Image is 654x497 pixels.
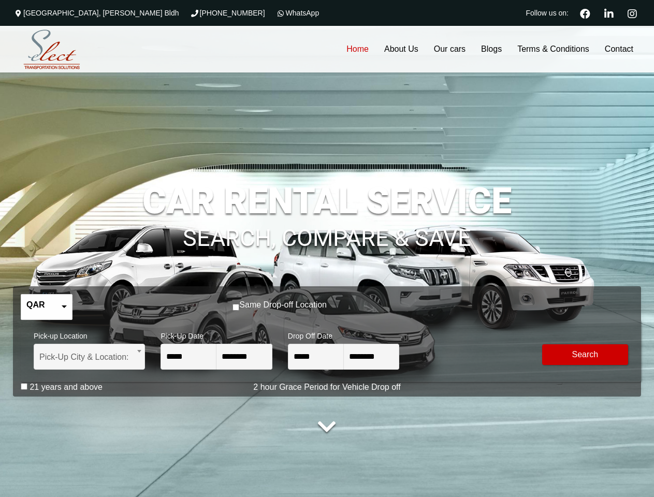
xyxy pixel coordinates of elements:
span: Drop Off Date [288,325,399,344]
a: Instagram [623,7,641,19]
h1: SEARCH, COMPARE & SAVE [13,211,641,250]
label: 21 years and above [30,382,103,392]
span: Pick-Up Date [161,325,272,344]
a: WhatsApp [275,9,319,17]
a: Terms & Conditions [510,26,597,72]
span: Pick-up Location [34,325,145,344]
h1: CAR RENTAL SERVICE [13,183,641,219]
label: Same Drop-off Location [239,300,327,310]
a: Blogs [473,26,510,72]
button: Modify Search [542,344,628,365]
a: Linkedin [600,7,618,19]
a: [PHONE_NUMBER] [190,9,265,17]
a: Facebook [576,7,594,19]
span: Pick-Up City & Location: [34,344,145,370]
img: Select Rent a Car [16,27,88,72]
a: Our cars [426,26,473,72]
a: Contact [597,26,641,72]
a: Home [339,26,376,72]
p: 2 hour Grace Period for Vehicle Drop off [13,381,641,393]
a: About Us [376,26,426,72]
label: QAR [26,300,45,310]
span: Pick-Up City & Location: [39,344,139,370]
